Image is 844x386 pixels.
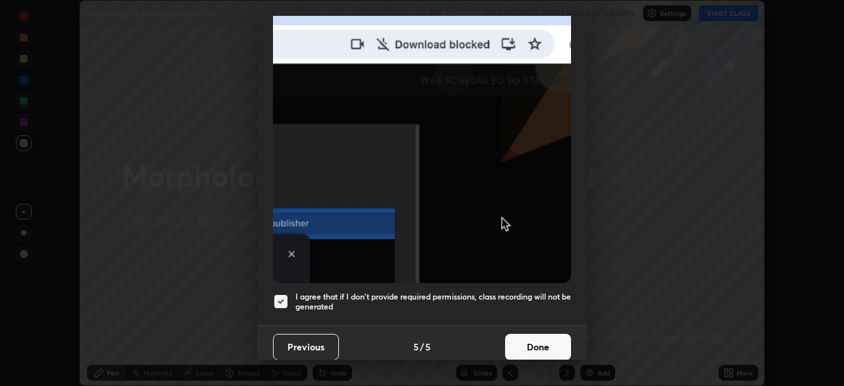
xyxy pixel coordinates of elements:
[425,340,431,354] h4: 5
[420,340,424,354] h4: /
[273,334,339,360] button: Previous
[413,340,419,354] h4: 5
[295,292,571,312] h5: I agree that if I don't provide required permissions, class recording will not be generated
[505,334,571,360] button: Done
